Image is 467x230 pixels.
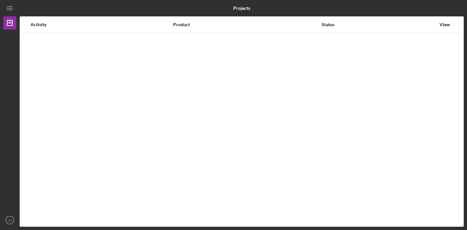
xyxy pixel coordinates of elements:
[173,22,321,27] div: Product
[233,6,250,11] b: Projects
[30,22,173,27] div: Activity
[8,219,11,222] text: JS
[437,22,453,27] div: View
[322,22,436,27] div: Status
[3,214,16,227] button: JS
